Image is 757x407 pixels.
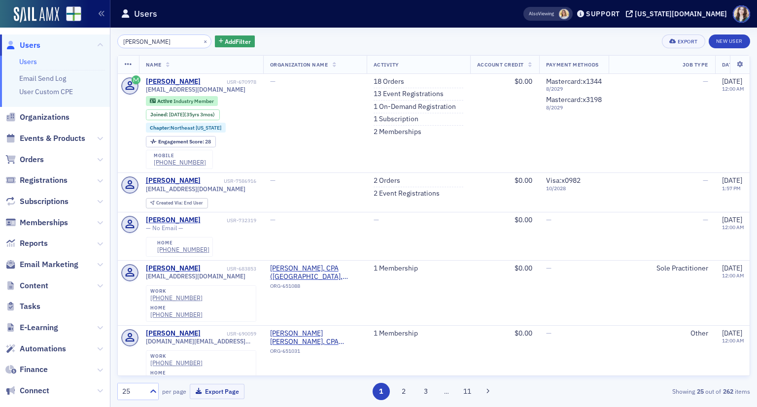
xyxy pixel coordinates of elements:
[146,109,220,120] div: Joined: 1990-04-24 00:00:00
[150,98,213,104] a: Active Industry Member
[20,385,49,396] span: Connect
[173,98,214,104] span: Industry Member
[150,359,203,367] a: [PHONE_NUMBER]
[546,185,602,192] span: 10 / 2028
[158,138,205,145] span: Engagement Score :
[5,196,69,207] a: Subscriptions
[722,215,742,224] span: [DATE]
[5,238,48,249] a: Reports
[270,61,328,68] span: Organization Name
[146,216,201,225] a: [PERSON_NAME]
[14,7,59,23] img: SailAMX
[146,338,256,345] span: [DOMAIN_NAME][EMAIL_ADDRESS][PERSON_NAME][DOMAIN_NAME]
[683,61,708,68] span: Job Type
[374,264,418,273] a: 1 Membership
[703,215,708,224] span: —
[270,264,360,281] a: [PERSON_NAME], CPA ([GEOGRAPHIC_DATA], [GEOGRAPHIC_DATA])
[20,196,69,207] span: Subscriptions
[5,217,68,228] a: Memberships
[678,39,698,44] div: Export
[150,305,203,311] div: home
[5,259,78,270] a: Email Marketing
[20,40,40,51] span: Users
[146,176,201,185] a: [PERSON_NAME]
[374,102,456,111] a: 1 On-Demand Registration
[270,329,360,346] span: Mark Edward Sharp, CPA (Huntsville, AL)
[150,311,203,318] a: [PHONE_NUMBER]
[5,133,85,144] a: Events & Products
[146,123,226,133] div: Chapter:
[626,10,730,17] button: [US_STATE][DOMAIN_NAME]
[270,176,275,185] span: —
[374,215,379,224] span: —
[202,331,256,337] div: USR-690059
[515,77,532,86] span: $0.00
[146,86,245,93] span: [EMAIL_ADDRESS][DOMAIN_NAME]
[154,153,206,159] div: mobile
[374,61,399,68] span: Activity
[374,115,418,124] a: 1 Subscription
[477,61,524,68] span: Account Credit
[169,111,184,118] span: [DATE]
[374,329,418,338] a: 1 Membership
[546,215,551,224] span: —
[215,35,255,48] button: AddFilter
[19,57,37,66] a: Users
[546,104,602,111] span: 8 / 2029
[146,264,201,273] div: [PERSON_NAME]
[20,154,44,165] span: Orders
[374,189,440,198] a: 2 Event Registrations
[19,87,73,96] a: User Custom CPE
[20,343,66,354] span: Automations
[134,8,157,20] h1: Users
[202,178,256,184] div: USR-7586916
[395,383,412,400] button: 2
[150,125,221,131] a: Chapter:Northeast [US_STATE]
[546,61,599,68] span: Payment Methods
[709,34,750,48] a: New User
[59,6,81,23] a: View Homepage
[146,77,201,86] a: [PERSON_NAME]
[169,111,215,118] div: (35yrs 3mos)
[270,348,360,358] div: ORG-651031
[157,98,173,104] span: Active
[616,264,708,273] div: Sole Practitioner
[150,111,169,118] span: Joined :
[546,176,581,185] span: Visa : x0982
[722,337,744,344] time: 12:00 AM
[20,301,40,312] span: Tasks
[270,264,360,281] span: Mark A. Searcy, CPA (Birmingham, AL)
[722,176,742,185] span: [DATE]
[616,329,708,338] div: Other
[157,246,209,253] a: [PHONE_NUMBER]
[374,128,421,136] a: 2 Memberships
[374,90,444,99] a: 13 Event Registrations
[190,384,244,399] button: Export Page
[20,322,58,333] span: E-Learning
[374,77,404,86] a: 18 Orders
[722,264,742,272] span: [DATE]
[156,201,203,206] div: End User
[270,77,275,86] span: —
[703,176,708,185] span: —
[154,159,206,166] a: [PHONE_NUMBER]
[546,95,602,104] span: Mastercard : x3198
[150,370,203,376] div: home
[146,185,245,193] span: [EMAIL_ADDRESS][DOMAIN_NAME]
[722,77,742,86] span: [DATE]
[150,294,203,302] a: [PHONE_NUMBER]
[5,343,66,354] a: Automations
[5,364,48,375] a: Finance
[19,74,66,83] a: Email Send Log
[733,5,750,23] span: Profile
[146,61,162,68] span: Name
[546,264,551,272] span: —
[721,387,735,396] strong: 262
[5,280,48,291] a: Content
[515,176,532,185] span: $0.00
[150,288,203,294] div: work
